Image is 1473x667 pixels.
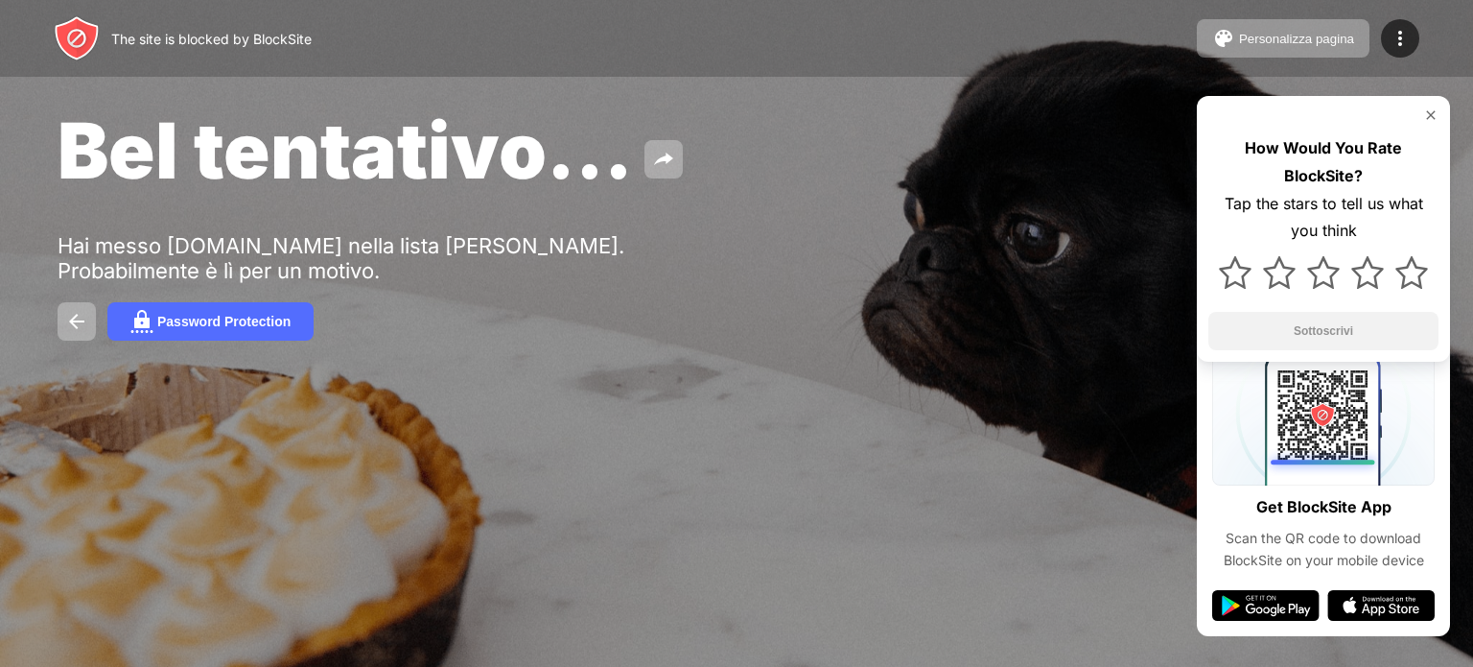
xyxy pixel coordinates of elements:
div: Get BlockSite App [1256,493,1391,521]
img: header-logo.svg [54,15,100,61]
img: star.svg [1307,256,1340,289]
img: password.svg [130,310,153,333]
div: Personalizza pagina [1239,32,1354,46]
div: The site is blocked by BlockSite [111,31,312,47]
img: star.svg [1219,256,1251,289]
span: Bel tentativo... [58,104,633,197]
button: Password Protection [107,302,314,341]
div: How Would You Rate BlockSite? [1208,134,1438,190]
img: app-store.svg [1327,590,1435,621]
img: menu-icon.svg [1389,27,1412,50]
div: Password Protection [157,314,291,329]
img: rate-us-close.svg [1423,107,1438,123]
img: star.svg [1351,256,1384,289]
img: star.svg [1395,256,1428,289]
button: Sottoscrivi [1208,312,1438,350]
img: back.svg [65,310,88,333]
button: Personalizza pagina [1197,19,1369,58]
div: Hai messo [DOMAIN_NAME] nella lista [PERSON_NAME]. Probabilmente è lì per un motivo. [58,233,650,283]
div: Tap the stars to tell us what you think [1208,190,1438,246]
img: google-play.svg [1212,590,1320,621]
img: pallet.svg [1212,27,1235,50]
img: share.svg [652,148,675,171]
iframe: Banner [58,425,511,645]
img: star.svg [1263,256,1296,289]
div: Scan the QR code to download BlockSite on your mobile device [1212,528,1435,571]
